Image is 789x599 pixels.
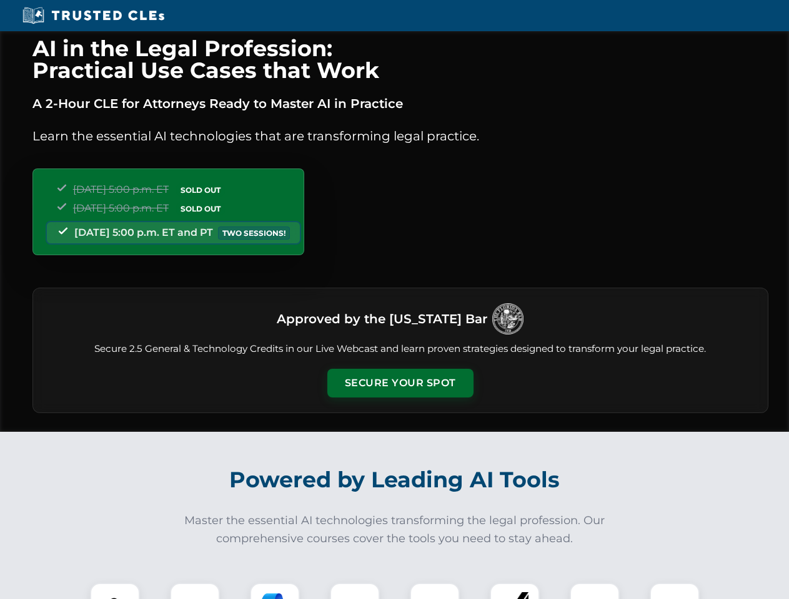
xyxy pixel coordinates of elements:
button: Secure Your Spot [327,369,474,397]
img: Logo [492,303,524,334]
p: Learn the essential AI technologies that are transforming legal practice. [32,126,768,146]
span: [DATE] 5:00 p.m. ET [73,202,169,214]
p: Master the essential AI technologies transforming the legal profession. Our comprehensive courses... [176,512,613,548]
img: Trusted CLEs [19,6,168,25]
span: SOLD OUT [176,202,225,215]
h1: AI in the Legal Profession: Practical Use Cases that Work [32,37,768,81]
p: A 2-Hour CLE for Attorneys Ready to Master AI in Practice [32,94,768,114]
p: Secure 2.5 General & Technology Credits in our Live Webcast and learn proven strategies designed ... [48,342,753,356]
span: [DATE] 5:00 p.m. ET [73,183,169,195]
h3: Approved by the [US_STATE] Bar [277,308,487,330]
h2: Powered by Leading AI Tools [49,458,741,502]
span: SOLD OUT [176,183,225,197]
